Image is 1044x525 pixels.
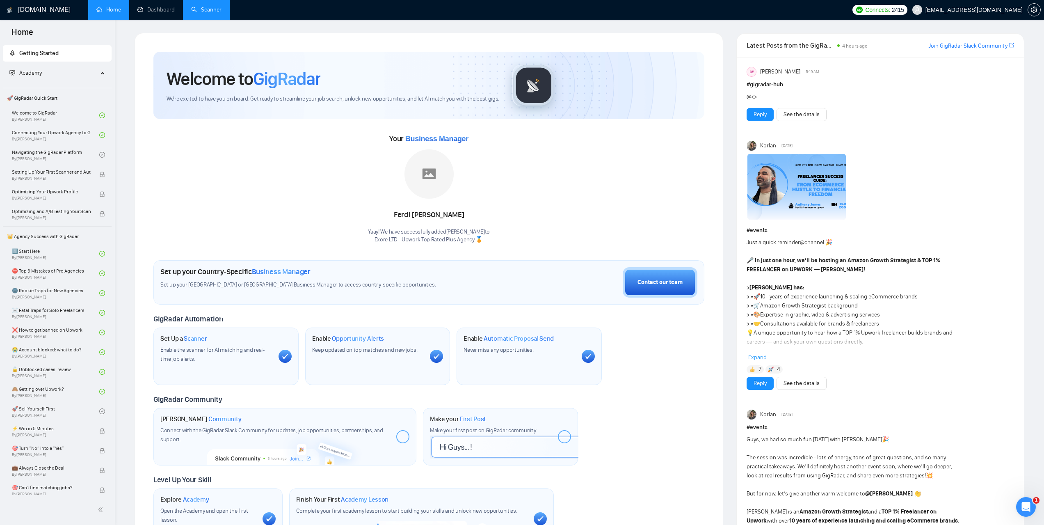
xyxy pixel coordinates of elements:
[12,188,91,196] span: Optimizing Your Upwork Profile
[160,346,265,362] span: Enable the scanner for AI matching and real-time job alerts.
[153,395,222,404] span: GigRadar Community
[99,349,105,355] span: check-circle
[484,335,554,343] span: Automatic Proposal Send
[99,112,105,118] span: check-circle
[99,389,105,394] span: check-circle
[99,428,105,434] span: lock
[160,267,311,276] h1: Set up your Country-Specific
[160,427,383,443] span: Connect with the GigRadar Slack Community for updates, job opportunities, partnerships, and support.
[12,207,91,216] span: Optimizing and A/B Testing Your Scanner for Better Results
[184,335,207,343] span: Scanner
[167,95,499,103] span: We're excited to have you on board. Get ready to streamline your job search, unlock new opportuni...
[430,415,486,423] h1: Make your
[623,267,697,298] button: Contact our team
[12,176,91,181] span: By [PERSON_NAME]
[753,302,760,309] span: 🛒
[12,492,91,497] span: By [PERSON_NAME]
[12,196,91,201] span: By [PERSON_NAME]
[12,126,99,144] a: Connecting Your Upwork Agency to GigRadarBy[PERSON_NAME]
[747,92,960,101] div: @<>
[12,383,99,401] a: 🙈 Getting over Upwork?By[PERSON_NAME]
[747,238,960,392] div: Just a quick reminder > > • 10+ years of experience launching & scaling eCommerce brands > • Amaz...
[747,108,774,121] button: Reply
[758,365,761,374] span: 7
[749,284,804,291] strong: [PERSON_NAME] has:
[513,65,554,106] img: gigradar-logo.png
[9,50,15,56] span: rocket
[754,379,767,388] a: Reply
[747,377,774,390] button: Reply
[99,271,105,276] span: check-circle
[12,343,99,361] a: 😭 Account blocked: what to do?By[PERSON_NAME]
[160,507,248,523] span: Open the Academy and open the first lesson.
[12,146,99,164] a: Navigating the GigRadar PlatformBy[PERSON_NAME]
[98,506,106,514] span: double-left
[12,402,99,420] a: 🚀 Sell Yourself FirstBy[PERSON_NAME]
[12,484,91,492] span: 🎯 Can't find matching jobs?
[12,106,99,124] a: Welcome to GigRadarBy[PERSON_NAME]
[784,110,820,119] a: See the details
[12,245,99,263] a: 1️⃣ Start HereBy[PERSON_NAME]
[12,433,91,438] span: By [PERSON_NAME]
[753,293,760,300] span: 🚀
[252,267,311,276] span: Business Manager
[183,495,209,504] span: Academy
[777,365,780,374] span: 4
[760,67,800,76] span: [PERSON_NAME]
[160,495,209,504] h1: Explore
[19,50,59,57] span: Getting Started
[760,410,776,419] span: Korlan
[12,216,91,220] span: By [PERSON_NAME]
[753,311,760,318] span: 🎨
[9,69,42,76] span: Academy
[99,369,105,375] span: check-circle
[99,330,105,335] span: check-circle
[137,6,175,13] a: dashboardDashboard
[368,208,490,222] div: Ferdi [PERSON_NAME]
[9,70,15,76] span: fund-projection-screen
[12,363,99,381] a: 🔓 Unblocked cases: reviewBy[PERSON_NAME]
[99,408,105,414] span: check-circle
[1028,7,1040,13] span: setting
[842,43,868,49] span: 4 hours ago
[160,415,242,423] h1: [PERSON_NAME]
[825,239,832,246] span: 🎉
[207,427,364,465] img: slackcommunity-bg.png
[777,377,827,390] button: See the details
[332,335,384,343] span: Opportunity Alerts
[99,191,105,197] span: lock
[153,475,211,484] span: Level Up Your Skill
[747,423,1014,432] h1: # events
[99,132,105,138] span: check-circle
[754,110,767,119] a: Reply
[99,152,105,158] span: check-circle
[747,141,757,151] img: Korlan
[191,6,222,13] a: searchScanner
[341,495,388,504] span: Academy Lesson
[99,172,105,177] span: lock
[160,281,483,289] span: Set up your [GEOGRAPHIC_DATA] or [GEOGRAPHIC_DATA] Business Manager to access country-specific op...
[747,67,756,76] div: DE
[5,26,40,44] span: Home
[460,415,486,423] span: First Post
[368,236,490,244] p: Exore LTD - Upwork Top Rated Plus Agency 🏅 .
[12,444,91,452] span: 🎯 Turn “No” into a “Yes”
[208,415,242,423] span: Community
[99,211,105,217] span: lock
[19,69,42,76] span: Academy
[12,424,91,433] span: ⚡ Win in 5 Minutes
[404,149,454,199] img: placeholder.png
[865,490,913,497] strong: @[PERSON_NAME]
[800,508,868,515] strong: Amazon Growth Strategist
[789,517,958,524] strong: 10 years of experience launching and scaling eCommerce brands
[464,335,554,343] h1: Enable
[12,464,91,472] span: 💼 Always Close the Deal
[748,354,767,361] span: Expand
[368,228,490,244] div: Yaay! We have successfully added [PERSON_NAME] to
[865,5,890,14] span: Connects:
[389,134,468,143] span: Your
[747,80,1014,89] h1: # gigradar-hub
[153,314,223,323] span: GigRadar Automation
[928,41,1007,50] a: Join GigRadar Slack Community
[99,468,105,473] span: lock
